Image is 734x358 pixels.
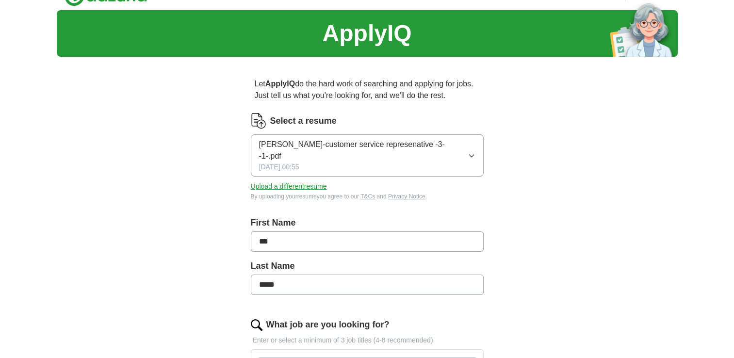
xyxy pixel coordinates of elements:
[259,162,299,172] span: [DATE] 00:55
[266,318,390,331] label: What job are you looking for?
[251,260,484,273] label: Last Name
[270,114,337,128] label: Select a resume
[388,193,425,200] a: Privacy Notice
[360,193,375,200] a: T&Cs
[251,319,262,331] img: search.png
[251,335,484,345] p: Enter or select a minimum of 3 job titles (4-8 recommended)
[251,113,266,129] img: CV Icon
[265,80,295,88] strong: ApplyIQ
[251,181,327,192] button: Upload a differentresume
[259,139,468,162] span: [PERSON_NAME]-customer service represenative -3- -1-.pdf
[251,134,484,177] button: [PERSON_NAME]-customer service represenative -3- -1-.pdf[DATE] 00:55
[251,216,484,229] label: First Name
[251,192,484,201] div: By uploading your resume you agree to our and .
[322,16,411,51] h1: ApplyIQ
[251,74,484,105] p: Let do the hard work of searching and applying for jobs. Just tell us what you're looking for, an...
